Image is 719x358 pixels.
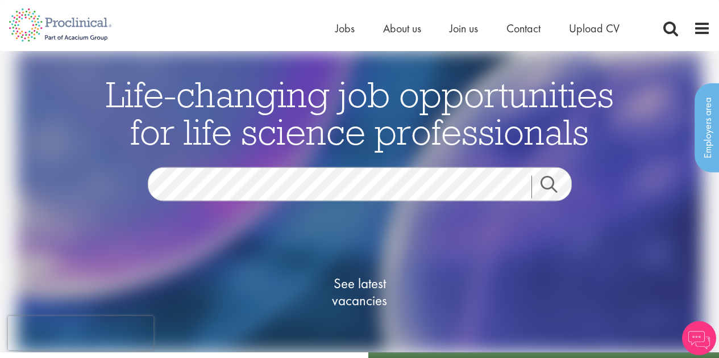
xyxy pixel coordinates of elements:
a: See latestvacancies [303,230,417,355]
span: Life-changing job opportunities for life science professionals [106,71,614,154]
img: candidate home [16,51,703,352]
a: Jobs [335,21,355,36]
a: Job search submit button [531,176,580,199]
span: See latest vacancies [303,275,417,309]
a: About us [383,21,421,36]
img: Chatbot [682,321,716,355]
a: Contact [506,21,541,36]
a: Join us [450,21,478,36]
iframe: reCAPTCHA [8,316,153,350]
a: Upload CV [569,21,620,36]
